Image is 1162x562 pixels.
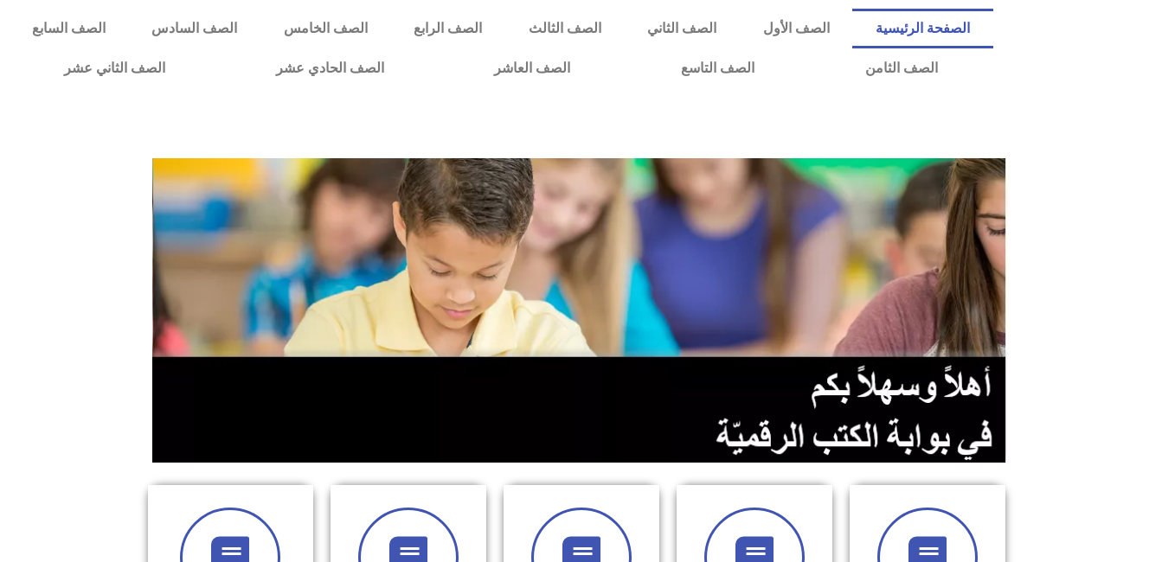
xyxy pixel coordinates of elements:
[260,9,390,48] a: الصف الخامس
[390,9,504,48] a: الصف الرابع
[129,9,260,48] a: الصف السادس
[9,9,128,48] a: الصف السابع
[9,48,221,88] a: الصف الثاني عشر
[852,9,992,48] a: الصفحة الرئيسية
[740,9,852,48] a: الصف الأول
[505,9,624,48] a: الصف الثالث
[626,48,810,88] a: الصف التاسع
[810,48,993,88] a: الصف الثامن
[221,48,440,88] a: الصف الحادي عشر
[624,9,739,48] a: الصف الثاني
[439,48,626,88] a: الصف العاشر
